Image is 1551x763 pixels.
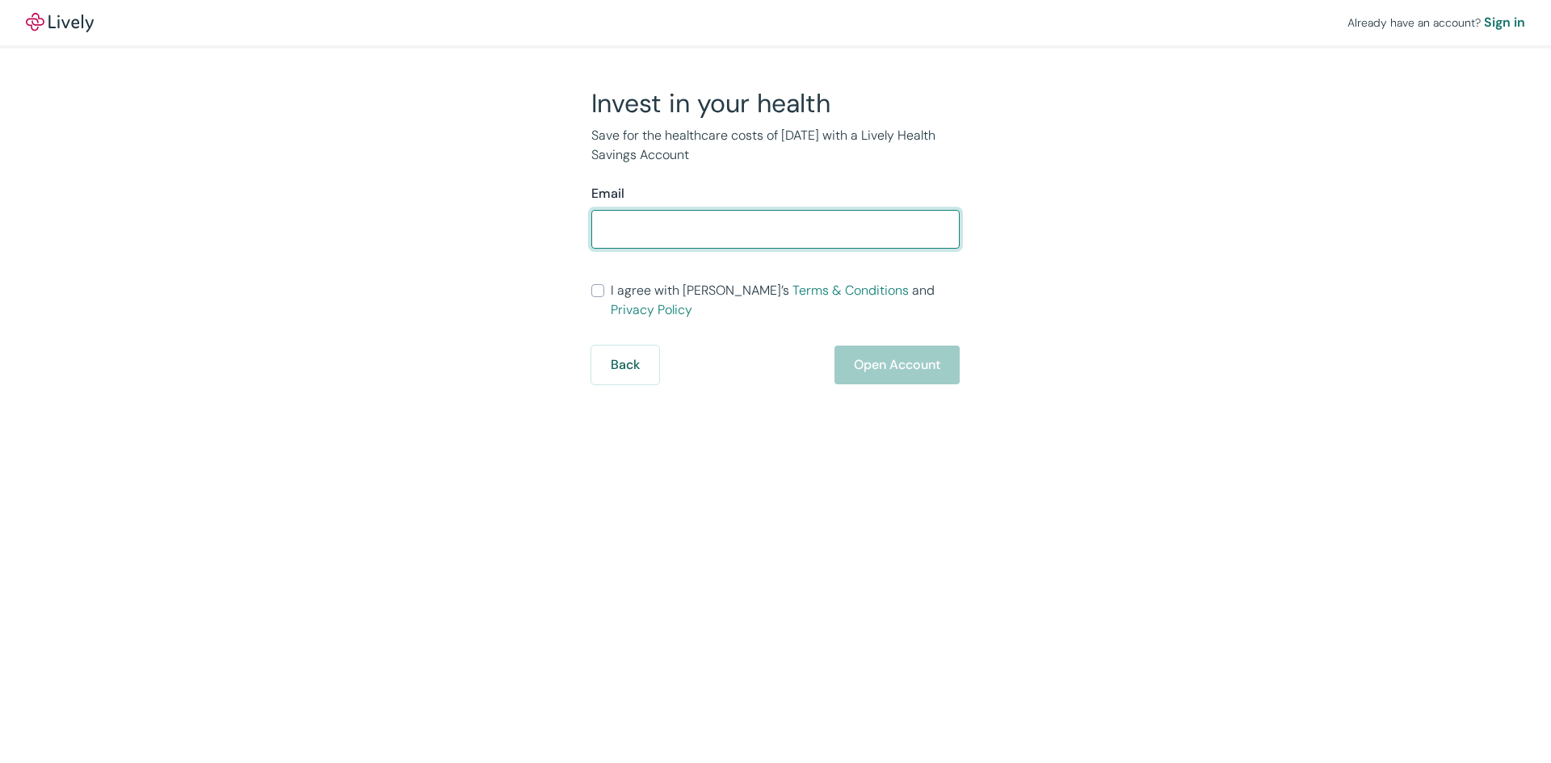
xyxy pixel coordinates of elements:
a: Terms & Conditions [792,282,909,299]
label: Email [591,184,624,203]
img: Lively [26,13,94,32]
span: I agree with [PERSON_NAME]’s and [611,281,960,320]
p: Save for the healthcare costs of [DATE] with a Lively Health Savings Account [591,126,960,165]
div: Already have an account? [1347,13,1525,32]
h2: Invest in your health [591,87,960,119]
a: Sign in [1484,13,1525,32]
button: Back [591,346,659,384]
a: LivelyLively [26,13,94,32]
a: Privacy Policy [611,301,692,318]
